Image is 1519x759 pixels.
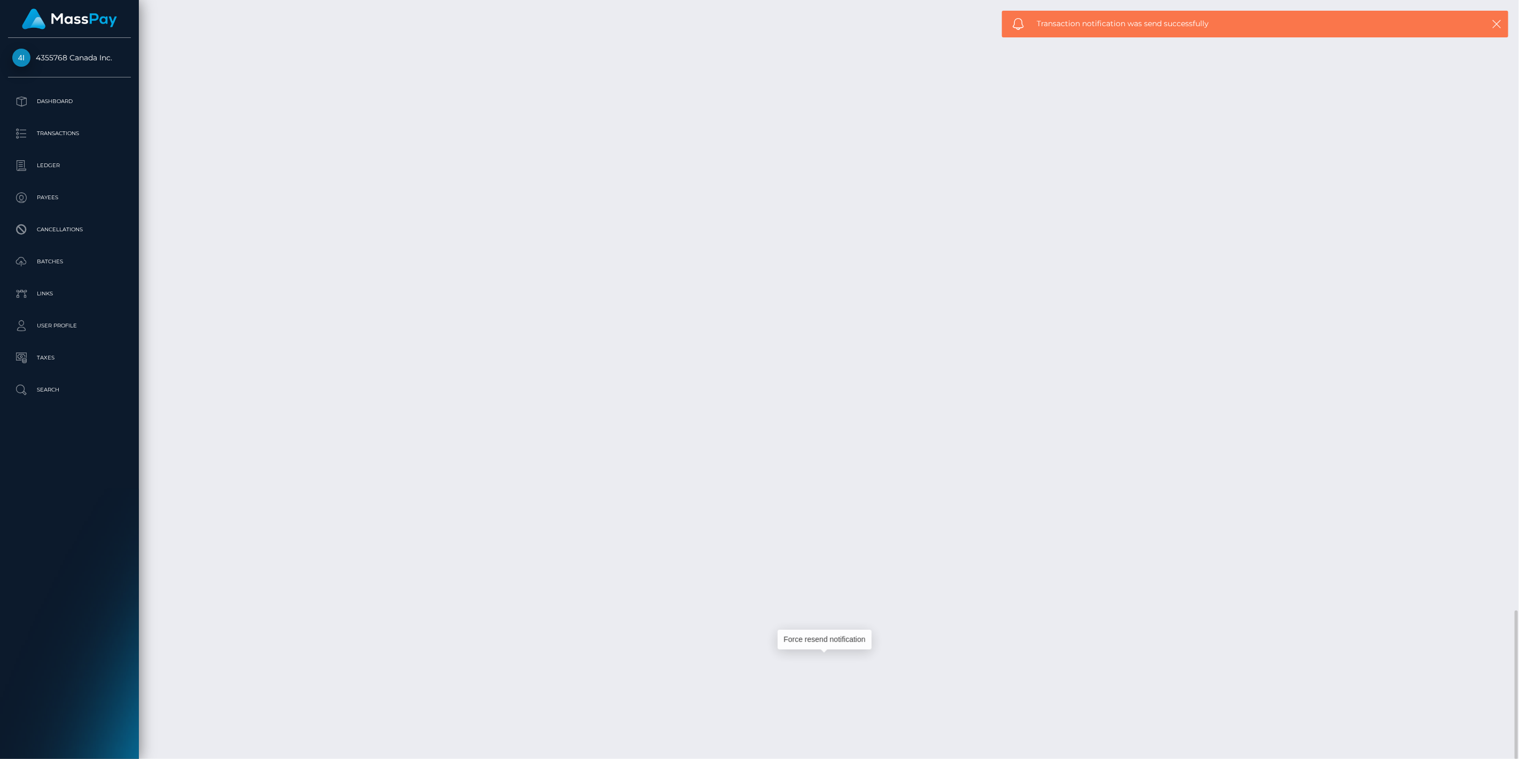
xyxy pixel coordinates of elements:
div: Force resend notification [778,630,872,650]
img: 4355768 Canada Inc. [12,49,30,67]
p: Dashboard [12,93,127,109]
span: Transaction notification was send successfully [1037,18,1447,29]
p: Cancellations [12,222,127,238]
a: Links [8,280,131,307]
a: User Profile [8,312,131,339]
a: Transactions [8,120,131,147]
img: MassPay Logo [22,9,117,29]
a: Dashboard [8,88,131,115]
p: User Profile [12,318,127,334]
a: Cancellations [8,216,131,243]
p: Payees [12,190,127,206]
p: Links [12,286,127,302]
p: Taxes [12,350,127,366]
a: Search [8,377,131,403]
p: Batches [12,254,127,270]
p: Search [12,382,127,398]
p: Ledger [12,158,127,174]
a: Taxes [8,345,131,371]
a: Batches [8,248,131,275]
a: Ledger [8,152,131,179]
a: Payees [8,184,131,211]
p: Transactions [12,126,127,142]
span: 4355768 Canada Inc. [8,53,131,62]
